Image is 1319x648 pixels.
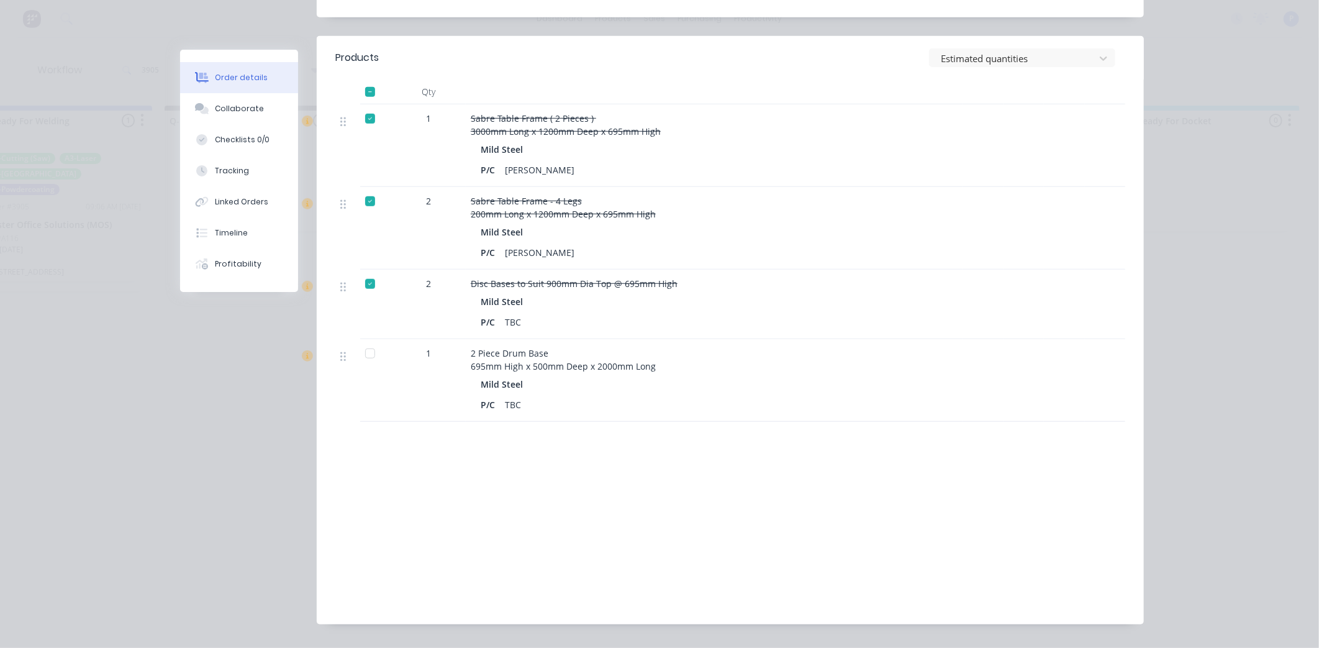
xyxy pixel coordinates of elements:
[426,277,431,290] span: 2
[180,249,298,280] button: Profitability
[471,347,656,372] span: 2 Piece Drum Base 695mm High x 500mm Deep x 2000mm Long
[481,244,500,262] div: P/C
[215,258,261,270] div: Profitability
[180,62,298,93] button: Order details
[500,161,579,179] div: [PERSON_NAME]
[481,223,528,241] div: Mild Steel
[391,80,466,104] div: Qty
[215,72,268,83] div: Order details
[481,396,500,414] div: P/C
[481,313,500,331] div: P/C
[215,134,270,145] div: Checklists 0/0
[481,161,500,179] div: P/C
[500,396,526,414] div: TBC
[471,112,661,137] span: Sabre Table Frame ( 2 Pieces ) 3000mm Long x 1200mm Deep x 695mm High
[471,195,656,220] span: Sabre Table Frame - 4 Legs 200mm Long x 1200mm Deep x 695mm High
[180,186,298,217] button: Linked Orders
[180,155,298,186] button: Tracking
[180,93,298,124] button: Collaborate
[481,375,528,393] div: Mild Steel
[500,313,526,331] div: TBC
[215,227,248,239] div: Timeline
[335,50,379,65] div: Products
[471,278,678,290] span: Disc Bases to Suit 900mm Dia Top @ 695mm High
[180,124,298,155] button: Checklists 0/0
[426,194,431,208] span: 2
[215,196,268,208] div: Linked Orders
[426,347,431,360] span: 1
[481,293,528,311] div: Mild Steel
[500,244,579,262] div: [PERSON_NAME]
[215,103,264,114] div: Collaborate
[215,165,249,176] div: Tracking
[180,217,298,249] button: Timeline
[426,112,431,125] span: 1
[481,140,528,158] div: Mild Steel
